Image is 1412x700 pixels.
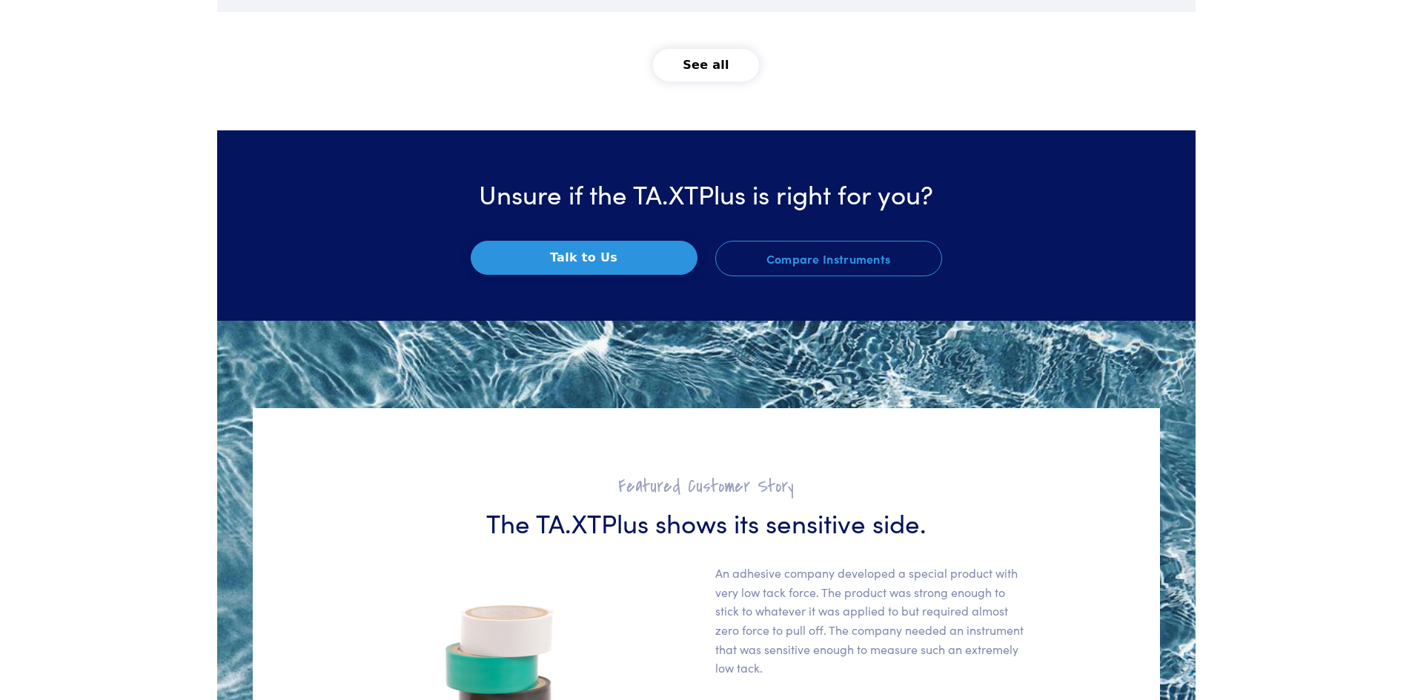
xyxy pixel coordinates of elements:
[319,504,1093,540] h3: The TA.XTPlus shows its sensitive side.
[471,241,697,275] button: Talk to Us
[653,49,759,81] button: See all
[715,241,942,276] a: Compare Instruments
[319,475,1093,498] h2: Featured Customer Story
[226,175,1187,211] h3: Unsure if the TA.XTPlus is right for you?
